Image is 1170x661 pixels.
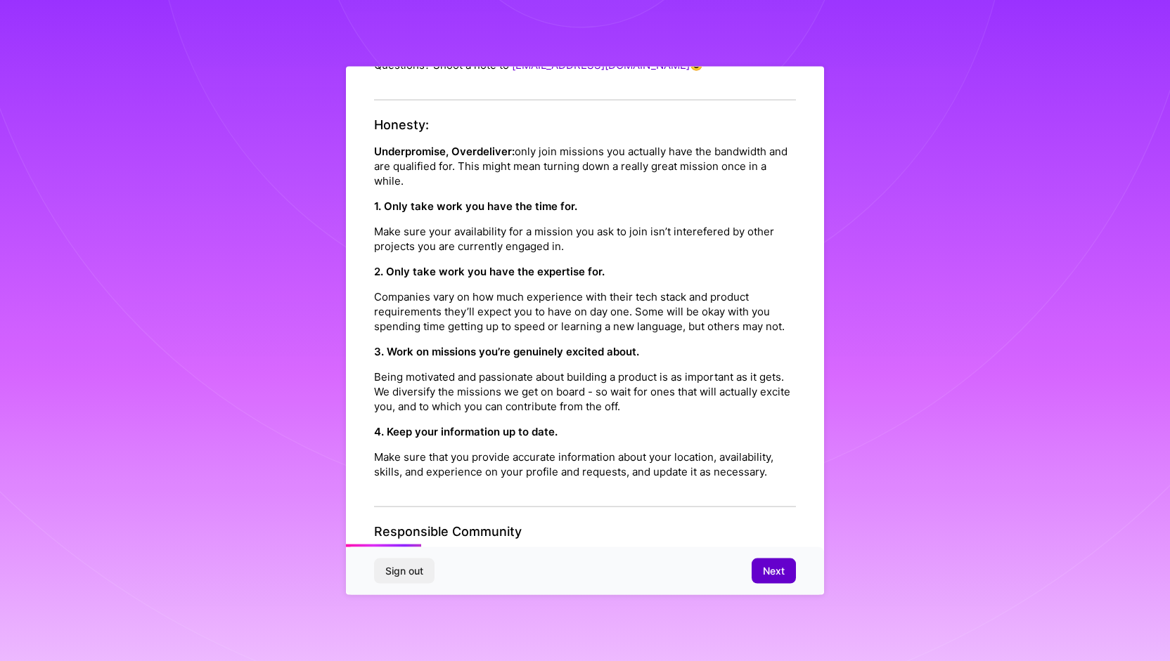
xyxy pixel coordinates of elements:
[512,58,690,72] a: [EMAIL_ADDRESS][DOMAIN_NAME]
[374,143,796,188] p: only join missions you actually have the bandwidth and are qualified for. This might mean turning...
[374,369,796,413] p: Being motivated and passionate about building a product is as important as it gets. We diversify ...
[374,223,796,253] p: Make sure your availability for a mission you ask to join isn’t interefered by other projects you...
[374,264,605,277] strong: 2. Only take work you have the expertise for.
[374,144,515,157] strong: Underpromise, Overdeliver:
[374,117,796,133] h4: Honesty:
[374,344,639,358] strong: 3. Work on missions you’re genuinely excited about.
[374,523,796,539] h4: Responsible Community
[374,558,435,584] button: Sign out
[374,449,796,478] p: Make sure that you provide accurate information about your location, availability, skills, and ex...
[385,564,423,578] span: Sign out
[763,564,785,578] span: Next
[374,199,577,212] strong: 1. Only take work you have the time for.
[374,58,796,72] p: Questions? Shoot a note to 😎
[374,424,558,438] strong: 4. Keep your information up to date.
[374,289,796,333] p: Companies vary on how much experience with their tech stack and product requirements they’ll expe...
[752,558,796,584] button: Next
